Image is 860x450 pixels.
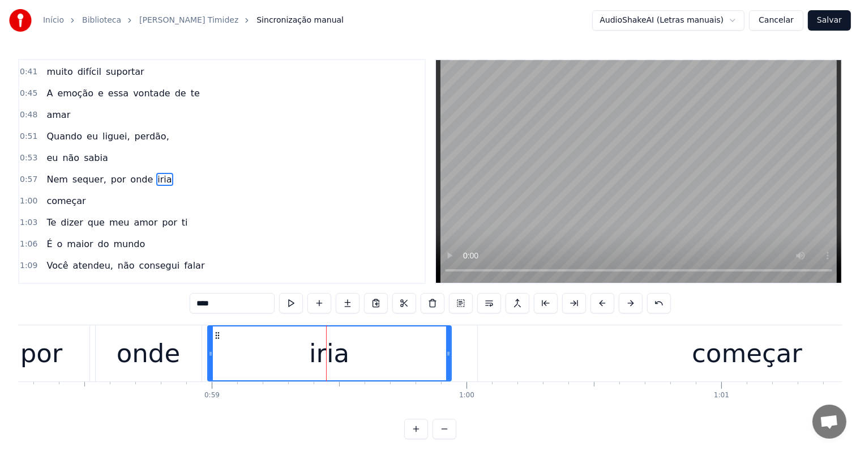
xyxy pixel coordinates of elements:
[82,15,121,26] a: Biblioteca
[45,237,53,251] span: É
[113,237,147,251] span: mundo
[45,65,74,78] span: muito
[45,194,87,207] span: começar
[20,174,37,185] span: 0:57
[20,334,63,373] div: por
[20,109,37,121] span: 0:48
[20,152,37,164] span: 0:53
[181,216,189,229] span: ti
[76,65,102,78] span: difícil
[134,130,170,143] span: perdão,
[139,15,238,26] a: [PERSON_NAME] Timidez
[72,259,114,272] span: atendeu,
[104,281,140,294] span: timidez
[105,65,146,78] span: suportar
[45,281,69,294] span: Leva
[178,281,196,294] span: seu
[20,217,37,228] span: 1:03
[59,216,84,229] span: dizer
[108,216,131,229] span: meu
[812,405,846,439] div: Bate-papo aberto
[459,391,474,400] div: 1:00
[20,260,37,271] span: 1:09
[190,87,201,100] span: te
[161,216,178,229] span: por
[156,173,173,186] span: iria
[117,334,180,373] div: onde
[132,87,171,100] span: vontade
[71,281,102,294] span: minha
[714,391,729,400] div: 1:01
[66,237,94,251] span: maior
[45,108,71,121] span: amar
[749,10,803,31] button: Cancelar
[256,15,344,26] span: Sincronização manual
[20,131,37,142] span: 0:51
[20,239,37,250] span: 1:06
[129,173,154,186] span: onde
[20,282,37,293] span: 1:15
[110,173,127,186] span: por
[133,216,159,229] span: amor
[87,216,106,229] span: que
[20,88,37,99] span: 0:45
[9,9,32,32] img: youka
[198,281,230,294] span: quarto
[85,130,99,143] span: eu
[45,173,69,186] span: Nem
[97,237,110,251] span: do
[83,151,109,164] span: sabia
[138,259,181,272] span: consegui
[183,259,206,272] span: falar
[45,216,57,229] span: Te
[45,151,59,164] span: eu
[56,87,95,100] span: emoção
[20,66,37,78] span: 0:41
[61,151,80,164] span: não
[43,15,344,26] nav: breadcrumb
[45,87,54,100] span: A
[97,87,105,100] span: e
[117,259,136,272] span: não
[71,173,108,186] span: sequer,
[174,87,187,100] span: de
[20,196,37,207] span: 1:00
[692,334,802,373] div: começar
[45,259,69,272] span: Você
[101,130,131,143] span: liguei,
[107,87,130,100] span: essa
[45,130,83,143] span: Quando
[56,237,64,251] span: o
[168,281,176,294] span: o
[142,281,165,294] span: para
[204,391,220,400] div: 0:59
[43,15,64,26] a: Início
[309,334,349,373] div: iria
[808,10,851,31] button: Salvar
